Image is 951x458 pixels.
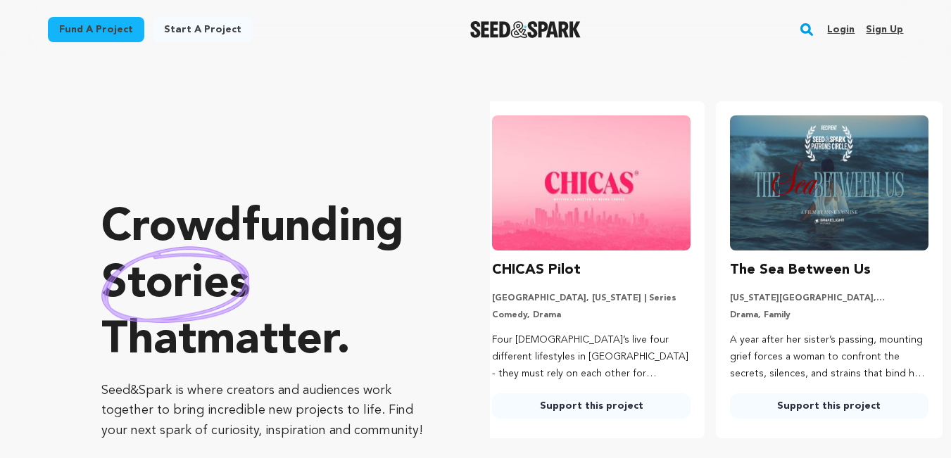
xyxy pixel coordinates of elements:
[101,246,250,323] img: hand sketched image
[101,381,434,441] p: Seed&Spark is where creators and audiences work together to bring incredible new projects to life...
[101,201,434,369] p: Crowdfunding that .
[492,293,691,304] p: [GEOGRAPHIC_DATA], [US_STATE] | Series
[48,17,144,42] a: Fund a project
[730,310,928,321] p: Drama, Family
[153,17,253,42] a: Start a project
[866,18,903,41] a: Sign up
[730,332,928,382] p: A year after her sister’s passing, mounting grief forces a woman to confront the secrets, silence...
[492,393,691,419] a: Support this project
[730,259,871,281] h3: The Sea Between Us
[730,393,928,419] a: Support this project
[492,310,691,321] p: Comedy, Drama
[730,293,928,304] p: [US_STATE][GEOGRAPHIC_DATA], [US_STATE] | Film Short
[492,115,691,250] img: CHICAS Pilot image
[470,21,581,38] img: Seed&Spark Logo Dark Mode
[827,18,855,41] a: Login
[470,21,581,38] a: Seed&Spark Homepage
[730,115,928,250] img: The Sea Between Us image
[492,259,581,281] h3: CHICAS Pilot
[196,319,336,364] span: matter
[492,332,691,382] p: Four [DEMOGRAPHIC_DATA]’s live four different lifestyles in [GEOGRAPHIC_DATA] - they must rely on...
